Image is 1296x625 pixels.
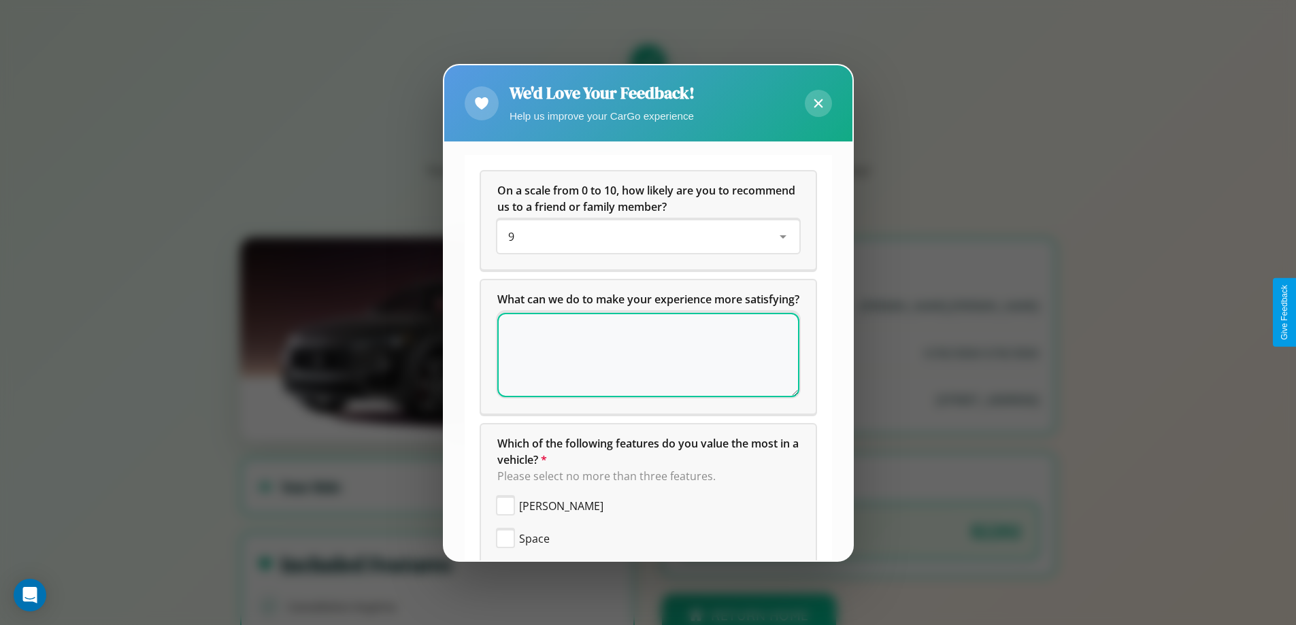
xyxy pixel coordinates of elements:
span: 9 [508,229,514,244]
span: Space [519,530,550,547]
p: Help us improve your CarGo experience [510,107,695,125]
h5: On a scale from 0 to 10, how likely are you to recommend us to a friend or family member? [497,182,799,215]
div: Give Feedback [1280,285,1289,340]
div: On a scale from 0 to 10, how likely are you to recommend us to a friend or family member? [497,220,799,253]
span: Please select no more than three features. [497,469,716,484]
div: Open Intercom Messenger [14,579,46,611]
span: On a scale from 0 to 10, how likely are you to recommend us to a friend or family member? [497,183,798,214]
span: What can we do to make your experience more satisfying? [497,292,799,307]
div: On a scale from 0 to 10, how likely are you to recommend us to a friend or family member? [481,171,816,269]
span: [PERSON_NAME] [519,498,603,514]
h2: We'd Love Your Feedback! [510,82,695,104]
span: Which of the following features do you value the most in a vehicle? [497,436,801,467]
